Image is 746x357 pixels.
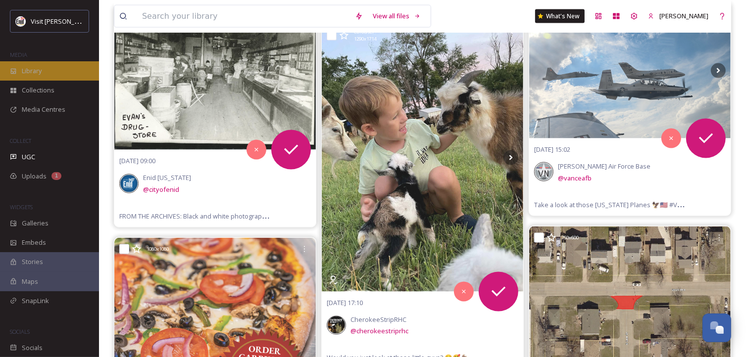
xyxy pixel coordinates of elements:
span: UGC [22,152,35,162]
span: [PERSON_NAME] Air Force Base [558,162,651,171]
span: Stories [22,257,43,267]
span: @ cherokeestriprhc [351,327,409,336]
span: SOCIALS [10,328,30,335]
img: 279763312_711711120021363_8822714158287372879_n.jpg [535,163,552,180]
span: [DATE] 15:02 [534,145,570,154]
span: Enid [US_STATE] [144,173,192,182]
div: 1 [51,172,61,180]
span: COLLECT [10,137,31,144]
a: What's New [535,9,585,23]
img: 242742538_287815666184043_5118088190823421419_n.jpg [120,175,138,192]
img: visitenid_logo.jpeg [16,16,26,26]
span: Visit [PERSON_NAME] [31,16,94,26]
span: Embeds [22,238,46,247]
span: [DATE] 09:00 [119,156,155,165]
span: CherokeeStripRHC [351,315,407,324]
img: 118003916_349170019449123_869157873506163630_n.jpg [328,316,345,334]
span: @ vanceafb [558,174,592,182]
span: [DATE] 17:10 [327,298,363,307]
img: Would you just look at these little guys? 🥹🥰🐐🐥 We are getting SO excited for Family Farm Day 2025... [322,24,523,292]
a: [PERSON_NAME] [643,6,713,26]
span: MEDIA [10,51,27,58]
span: 1080 x 1080 [147,246,169,253]
input: Search your library [137,5,350,27]
span: 1290 x 1714 [354,36,376,43]
span: SnapLink [22,296,49,306]
span: Maps [22,277,38,286]
span: Library [22,66,42,76]
button: Open Chat [702,313,731,342]
span: Collections [22,86,54,95]
span: Uploads [22,172,47,181]
img: FROM THE ARCHIVES: Black and white photograph of the Evans Drug Store in Enid, Oklahoma. Four peo... [114,6,316,150]
span: Galleries [22,219,49,228]
span: Media Centres [22,105,65,114]
img: Take a look at those Oklahoma Planes 🦅🇺🇸 #VanceProud #WeFlyTogether #TeamVance [529,3,731,138]
span: @ cityofenid [144,185,180,194]
a: View all files [368,6,426,26]
span: [PERSON_NAME] [659,11,708,20]
span: 750 x 600 [561,234,579,241]
span: Socials [22,343,43,353]
span: WIDGETS [10,203,33,211]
